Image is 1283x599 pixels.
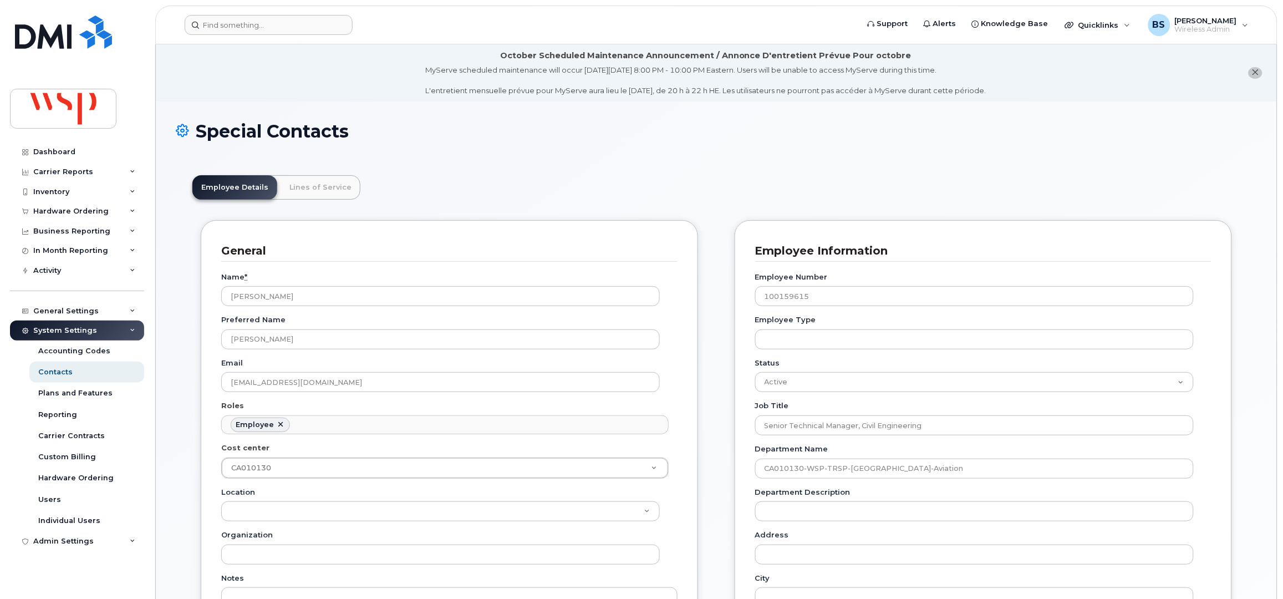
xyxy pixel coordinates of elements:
[281,175,360,200] a: Lines of Service
[755,314,816,325] label: Employee Type
[236,420,274,429] div: Employee
[221,314,286,325] label: Preferred Name
[221,573,244,583] label: Notes
[755,243,1203,258] h3: Employee Information
[755,487,851,498] label: Department Description
[221,400,244,411] label: Roles
[755,573,770,583] label: City
[221,530,273,540] label: Organization
[221,358,243,368] label: Email
[176,121,1257,141] h1: Special Contacts
[755,400,789,411] label: Job Title
[221,443,269,453] label: Cost center
[500,50,912,62] div: October Scheduled Maintenance Announcement / Annonce D'entretient Prévue Pour octobre
[755,272,828,282] label: Employee Number
[755,444,828,454] label: Department Name
[231,464,271,472] span: CA010130
[755,358,780,368] label: Status
[192,175,277,200] a: Employee Details
[222,458,668,478] a: CA010130
[221,487,255,498] label: Location
[426,65,986,96] div: MyServe scheduled maintenance will occur [DATE][DATE] 8:00 PM - 10:00 PM Eastern. Users will be u...
[221,243,669,258] h3: General
[221,272,247,282] label: Name
[755,530,789,540] label: Address
[245,272,247,281] abbr: required
[1249,67,1262,79] button: close notification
